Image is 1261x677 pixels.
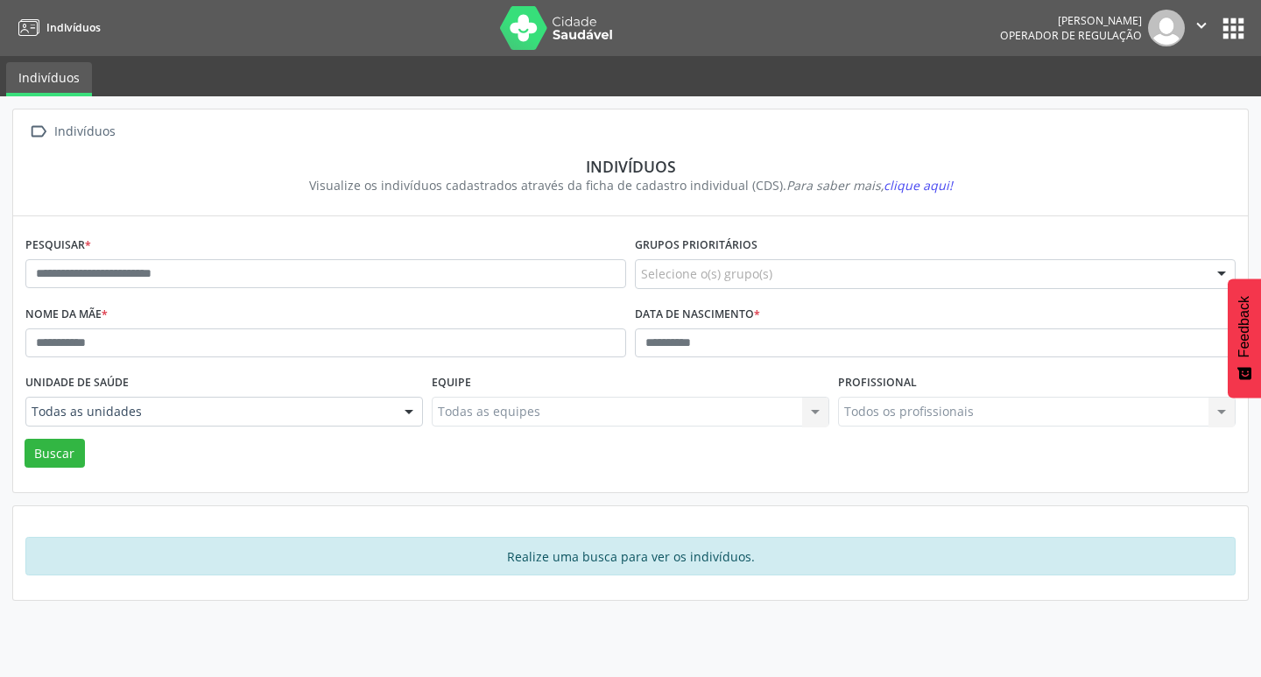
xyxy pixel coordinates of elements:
[1218,13,1249,44] button: apps
[432,370,471,397] label: Equipe
[51,119,118,145] div: Indivíduos
[25,301,108,328] label: Nome da mãe
[25,537,1236,575] div: Realize uma busca para ver os indivíduos.
[838,370,917,397] label: Profissional
[12,13,101,42] a: Indivíduos
[1000,13,1142,28] div: [PERSON_NAME]
[38,157,1223,176] div: Indivíduos
[25,119,51,145] i: 
[1192,16,1211,35] i: 
[25,370,129,397] label: Unidade de saúde
[884,177,953,194] span: clique aqui!
[635,232,757,259] label: Grupos prioritários
[1148,10,1185,46] img: img
[25,232,91,259] label: Pesquisar
[786,177,953,194] i: Para saber mais,
[1185,10,1218,46] button: 
[46,20,101,35] span: Indivíduos
[1228,279,1261,398] button: Feedback - Mostrar pesquisa
[38,176,1223,194] div: Visualize os indivíduos cadastrados através da ficha de cadastro individual (CDS).
[32,403,387,420] span: Todas as unidades
[641,264,772,283] span: Selecione o(s) grupo(s)
[25,119,118,145] a:  Indivíduos
[25,439,85,469] button: Buscar
[1236,296,1252,357] span: Feedback
[635,301,760,328] label: Data de nascimento
[6,62,92,96] a: Indivíduos
[1000,28,1142,43] span: Operador de regulação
